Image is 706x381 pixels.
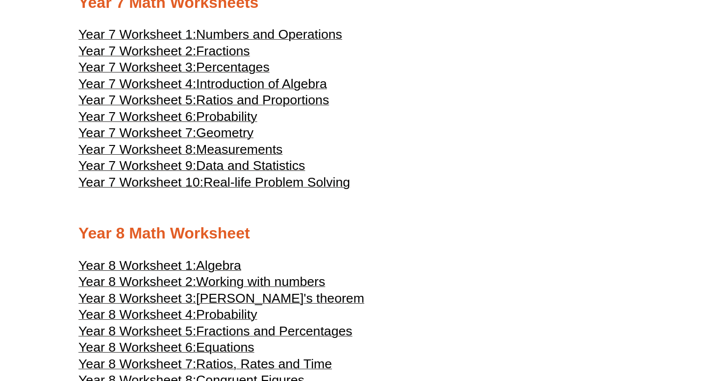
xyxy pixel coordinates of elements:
span: Fractions and Percentages [196,324,353,338]
iframe: Chat Widget [538,270,706,381]
span: Probability [196,307,257,322]
span: Year 7 Worksheet 9: [78,158,196,173]
a: Year 7 Worksheet 3:Percentages [78,64,270,74]
span: Year 8 Worksheet 3: [78,291,196,306]
span: Year 8 Worksheet 5: [78,324,196,338]
span: Geometry [196,125,253,140]
span: Percentages [196,60,270,74]
span: Year 8 Worksheet 4: [78,307,196,322]
a: Year 7 Worksheet 10:Real-life Problem Solving [78,179,350,189]
span: Working with numbers [196,274,325,289]
a: Year 7 Worksheet 5:Ratios and Proportions [78,97,329,107]
span: Year 7 Worksheet 8: [78,142,196,157]
span: Fractions [196,44,250,58]
h2: Year 8 Math Worksheet [78,223,628,244]
a: Year 7 Worksheet 8:Measurements [78,146,282,156]
span: Year 8 Worksheet 7: [78,357,196,371]
a: Year 7 Worksheet 1:Numbers and Operations [78,31,342,41]
a: Year 8 Worksheet 5:Fractions and Percentages [78,328,353,338]
span: Equations [196,340,254,355]
a: Year 7 Worksheet 4:Introduction of Algebra [78,81,327,91]
span: Year 7 Worksheet 10: [78,175,203,190]
span: Year 7 Worksheet 7: [78,125,196,140]
span: Year 8 Worksheet 6: [78,340,196,355]
span: Year 7 Worksheet 6: [78,109,196,124]
span: Ratios, Rates and Time [196,357,332,371]
span: Year 7 Worksheet 2: [78,44,196,58]
span: Probability [196,109,257,124]
span: Year 7 Worksheet 4: [78,76,196,91]
span: Year 7 Worksheet 3: [78,60,196,74]
a: Year 7 Worksheet 9:Data and Statistics [78,163,305,172]
span: Ratios and Proportions [196,93,329,107]
span: Algebra [196,258,241,273]
span: Measurements [196,142,282,157]
span: Introduction of Algebra [196,76,327,91]
a: Year 8 Worksheet 4:Probability [78,311,257,321]
span: Year 8 Worksheet 1: [78,258,196,273]
span: Numbers and Operations [196,27,342,42]
a: Year 7 Worksheet 7:Geometry [78,130,253,140]
a: Year 8 Worksheet 7:Ratios, Rates and Time [78,361,332,371]
a: Year 8 Worksheet 1:Algebra [78,262,241,272]
span: Year 7 Worksheet 5: [78,93,196,107]
a: Year 8 Worksheet 2:Working with numbers [78,279,325,288]
span: Real-life Problem Solving [203,175,350,190]
span: [PERSON_NAME]'s theorem [196,291,364,306]
a: Year 8 Worksheet 3:[PERSON_NAME]'s theorem [78,295,364,305]
a: Year 7 Worksheet 6:Probability [78,114,257,123]
span: Data and Statistics [196,158,305,173]
a: Year 7 Worksheet 2:Fractions [78,48,250,58]
span: Year 7 Worksheet 1: [78,27,196,42]
a: Year 8 Worksheet 6:Equations [78,344,254,354]
span: Year 8 Worksheet 2: [78,274,196,289]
